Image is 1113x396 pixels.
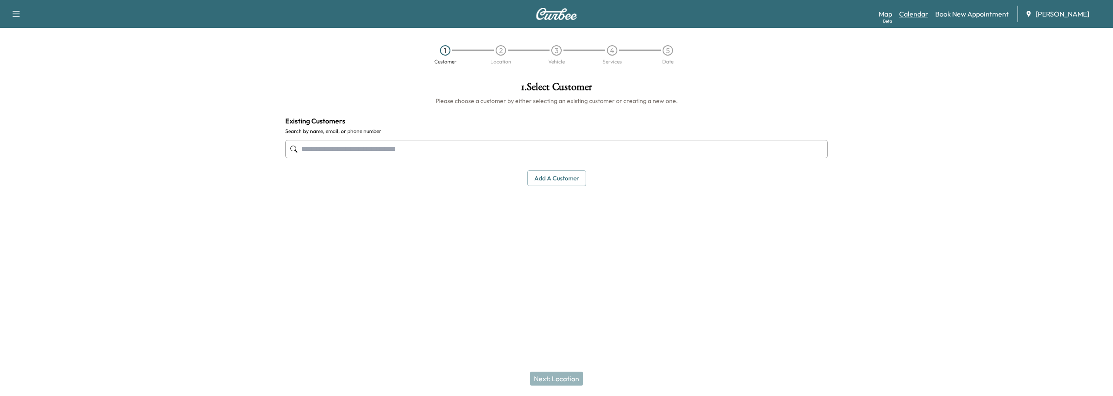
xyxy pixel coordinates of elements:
[883,18,892,24] div: Beta
[607,45,617,56] div: 4
[285,97,828,105] h6: Please choose a customer by either selecting an existing customer or creating a new one.
[527,170,586,186] button: Add a customer
[603,59,622,64] div: Services
[879,9,892,19] a: MapBeta
[496,45,506,56] div: 2
[935,9,1009,19] a: Book New Appointment
[285,116,828,126] h4: Existing Customers
[1036,9,1089,19] span: [PERSON_NAME]
[285,128,828,135] label: Search by name, email, or phone number
[662,59,673,64] div: Date
[551,45,562,56] div: 3
[663,45,673,56] div: 5
[490,59,511,64] div: Location
[536,8,577,20] img: Curbee Logo
[899,9,928,19] a: Calendar
[285,82,828,97] h1: 1 . Select Customer
[548,59,565,64] div: Vehicle
[434,59,457,64] div: Customer
[440,45,450,56] div: 1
